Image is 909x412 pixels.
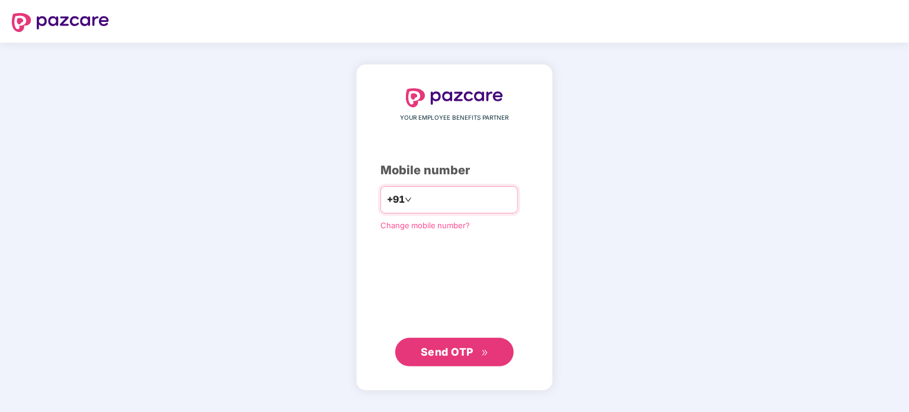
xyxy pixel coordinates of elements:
[12,13,109,32] img: logo
[380,221,470,230] a: Change mobile number?
[406,88,503,107] img: logo
[481,349,489,357] span: double-right
[380,161,529,180] div: Mobile number
[401,113,509,123] span: YOUR EMPLOYEE BENEFITS PARTNER
[395,338,514,366] button: Send OTPdouble-right
[421,346,473,358] span: Send OTP
[405,196,412,203] span: down
[387,192,405,207] span: +91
